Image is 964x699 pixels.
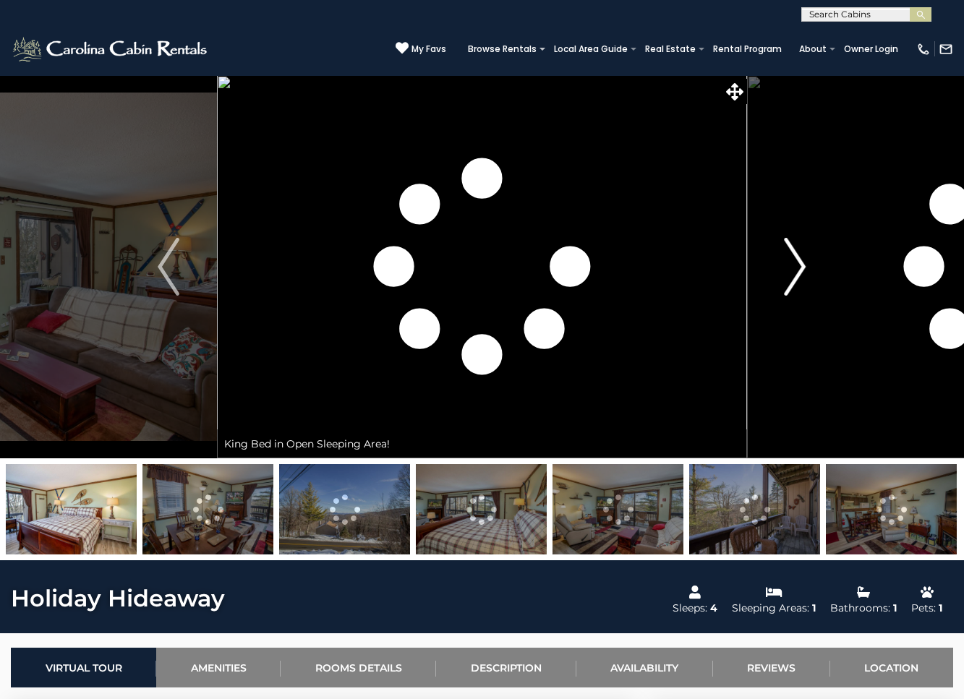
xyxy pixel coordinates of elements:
[279,464,410,554] img: 163267577
[830,648,953,687] a: Location
[706,39,789,59] a: Rental Program
[436,648,576,687] a: Description
[547,39,635,59] a: Local Area Guide
[156,648,281,687] a: Amenities
[461,39,544,59] a: Browse Rentals
[11,648,156,687] a: Virtual Tour
[939,42,953,56] img: mail-regular-white.png
[11,35,211,64] img: White-1-2.png
[826,464,957,554] img: 163267580
[792,39,834,59] a: About
[281,648,436,687] a: Rooms Details
[217,429,747,458] div: King Bed in Open Sleeping Area!
[713,648,830,687] a: Reviews
[121,75,217,458] button: Previous
[553,464,683,554] img: 163267579
[689,464,820,554] img: 163267594
[6,464,137,554] img: 163267575
[411,43,446,56] span: My Favs
[158,238,179,296] img: arrow
[416,464,547,554] img: 163267578
[916,42,931,56] img: phone-regular-white.png
[576,648,713,687] a: Availability
[638,39,703,59] a: Real Estate
[837,39,905,59] a: Owner Login
[747,75,843,458] button: Next
[785,238,806,296] img: arrow
[142,464,273,554] img: 163267593
[396,41,446,56] a: My Favs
